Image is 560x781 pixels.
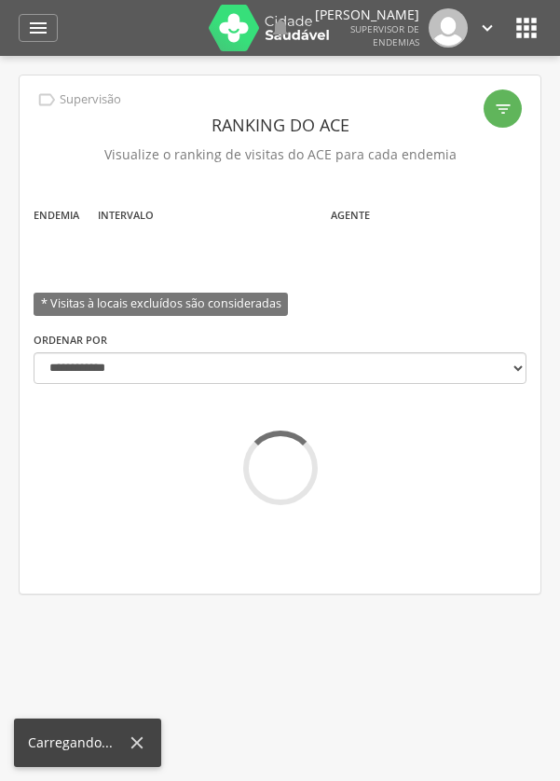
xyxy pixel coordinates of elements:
label: Endemia [34,208,79,223]
label: Ordenar por [34,333,107,348]
a:  [19,14,58,42]
a:  [269,8,292,48]
i:  [477,18,498,38]
label: Intervalo [98,208,154,223]
span: * Visitas à locais excluídos são consideradas [34,293,288,316]
header: Ranking do ACE [34,108,526,142]
i:  [27,17,49,39]
i:  [494,100,512,118]
p: Visualize o ranking de visitas do ACE para cada endemia [34,142,526,168]
a:  [477,8,498,48]
div: Filtro [484,89,522,128]
i:  [269,17,292,39]
i:  [512,13,541,43]
label: Agente [331,208,370,223]
p: Supervisão [60,92,121,107]
span: Supervisor de Endemias [350,22,419,48]
i:  [36,89,57,110]
p: [PERSON_NAME] [315,8,419,21]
